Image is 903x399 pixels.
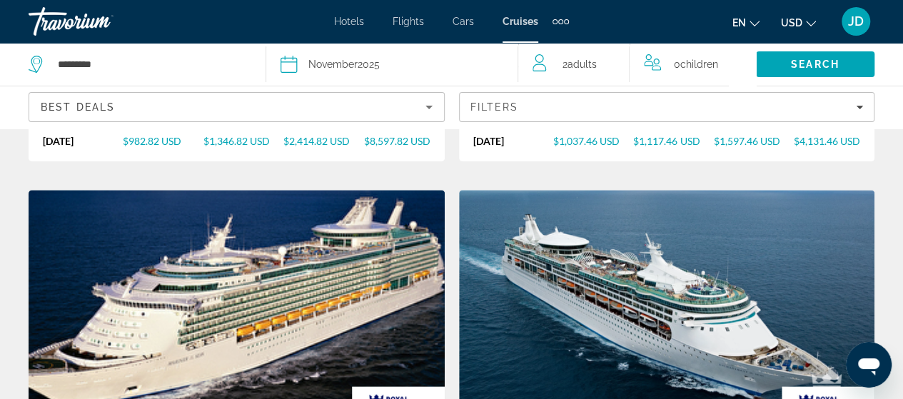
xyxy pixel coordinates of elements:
[473,135,553,147] div: [DATE]
[781,17,802,29] span: USD
[567,59,597,70] span: Adults
[308,54,380,74] div: 2025
[756,51,874,77] button: Search
[732,17,746,29] span: en
[848,14,864,29] span: JD
[43,135,123,147] div: [DATE]
[633,135,713,147] a: $1,117.46 USD
[459,92,875,122] button: Filters
[791,59,839,70] span: Search
[846,342,892,388] iframe: Button to launch messaging window
[283,135,363,147] a: $2,414.82 USD
[553,135,633,147] a: $1,037.46 USD
[633,135,700,147] span: $1,117.46 USD
[732,12,760,33] button: Change language
[281,43,503,86] button: Select cruise date
[29,3,171,40] a: Travorium
[364,135,430,147] a: $8,597.82 USD
[393,16,424,27] a: Flights
[553,10,569,33] button: Extra navigation items
[674,54,718,74] span: 0
[794,135,860,147] a: $4,131.46 USD
[203,135,270,147] span: $1,346.82 USD
[41,101,115,113] span: Best Deals
[563,54,597,74] span: 2
[123,135,181,147] span: $982.82 USD
[283,135,350,147] span: $2,414.82 USD
[453,16,474,27] a: Cars
[41,99,433,116] mat-select: Sort by
[553,135,620,147] span: $1,037.46 USD
[56,54,251,75] input: Select cruise destination
[203,135,283,147] a: $1,346.82 USD
[837,6,874,36] button: User Menu
[334,16,364,27] a: Hotels
[714,135,794,147] a: $1,597.46 USD
[503,16,538,27] a: Cruises
[470,101,519,113] span: Filters
[123,135,203,147] a: $982.82 USD
[714,135,780,147] span: $1,597.46 USD
[781,12,816,33] button: Change currency
[308,59,358,70] span: November
[518,43,756,86] button: Travelers: 2 adults, 0 children
[680,59,718,70] span: Children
